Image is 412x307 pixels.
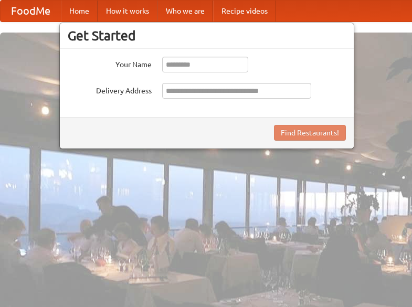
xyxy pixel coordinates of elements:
[61,1,98,22] a: Home
[98,1,157,22] a: How it works
[68,28,346,44] h3: Get Started
[157,1,213,22] a: Who we are
[68,83,152,96] label: Delivery Address
[274,125,346,141] button: Find Restaurants!
[213,1,276,22] a: Recipe videos
[68,57,152,70] label: Your Name
[1,1,61,22] a: FoodMe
